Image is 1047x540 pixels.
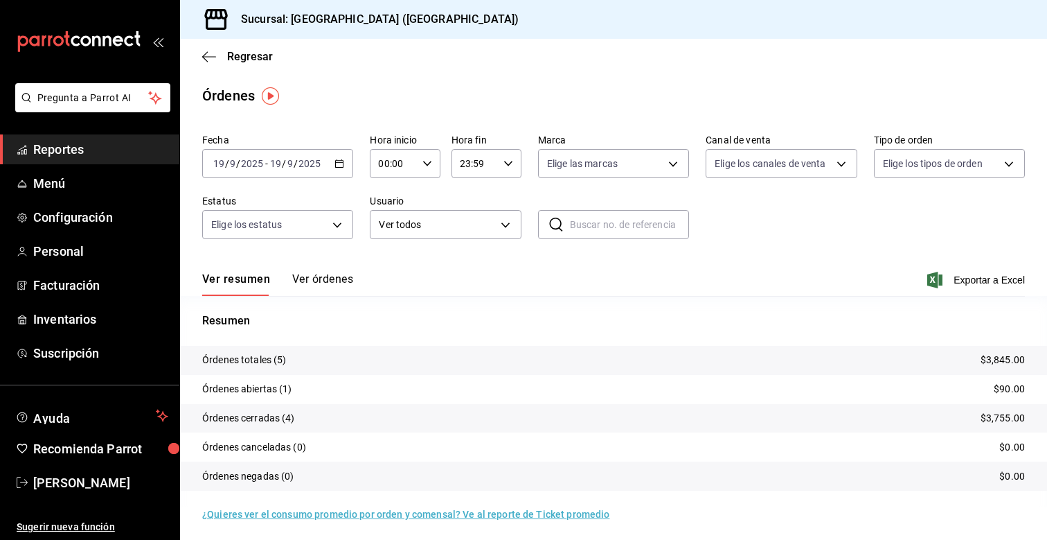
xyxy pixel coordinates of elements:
[547,157,618,171] span: Elige las marcas
[37,91,149,105] span: Pregunta a Parrot AI
[211,218,282,232] span: Elige los estatus
[202,272,270,296] button: Ver resumen
[287,158,294,169] input: --
[33,276,168,295] span: Facturación
[269,158,282,169] input: --
[282,158,286,169] span: /
[999,440,1025,455] p: $0.00
[229,158,236,169] input: --
[33,408,150,424] span: Ayuda
[981,353,1025,367] p: $3,845.00
[298,158,321,169] input: ----
[227,50,273,63] span: Regresar
[706,135,857,145] label: Canal de venta
[33,242,168,261] span: Personal
[451,135,521,145] label: Hora fin
[17,520,168,534] span: Sugerir nueva función
[33,310,168,329] span: Inventarios
[10,101,170,115] a: Pregunta a Parrot AI
[240,158,264,169] input: ----
[213,158,225,169] input: --
[981,411,1025,426] p: $3,755.00
[370,196,521,206] label: Usuario
[33,473,168,492] span: [PERSON_NAME]
[999,469,1025,484] p: $0.00
[33,174,168,193] span: Menú
[202,440,306,455] p: Órdenes canceladas (0)
[883,157,983,171] span: Elige los tipos de orden
[202,469,294,484] p: Órdenes negadas (0)
[15,83,170,112] button: Pregunta a Parrot AI
[152,36,163,47] button: open_drawer_menu
[33,439,168,458] span: Recomienda Parrot
[570,211,689,238] input: Buscar no. de referencia
[202,135,353,145] label: Fecha
[292,272,353,296] button: Ver órdenes
[994,382,1025,397] p: $90.00
[202,353,287,367] p: Órdenes totales (5)
[33,140,168,159] span: Reportes
[379,218,495,232] span: Ver todos
[202,272,353,296] div: navigation tabs
[715,157,825,171] span: Elige los canales de venta
[370,135,440,145] label: Hora inicio
[202,196,353,206] label: Estatus
[225,158,229,169] span: /
[538,135,689,145] label: Marca
[33,208,168,227] span: Configuración
[202,85,255,106] div: Órdenes
[930,272,1025,288] button: Exportar a Excel
[230,11,519,28] h3: Sucursal: [GEOGRAPHIC_DATA] ([GEOGRAPHIC_DATA])
[202,313,1025,329] p: Resumen
[265,158,268,169] span: -
[202,411,295,426] p: Órdenes cerradas (4)
[202,50,273,63] button: Regresar
[262,87,279,105] img: Tooltip marker
[294,158,298,169] span: /
[874,135,1025,145] label: Tipo de orden
[236,158,240,169] span: /
[202,382,292,397] p: Órdenes abiertas (1)
[202,509,609,520] a: ¿Quieres ver el consumo promedio por orden y comensal? Ve al reporte de Ticket promedio
[33,344,168,363] span: Suscripción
